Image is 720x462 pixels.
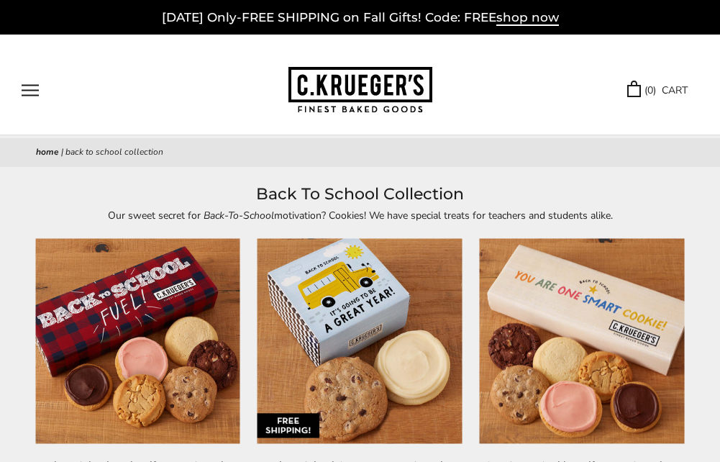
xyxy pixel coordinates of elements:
[22,84,39,96] button: Open navigation
[108,209,204,222] span: Our sweet secret for
[258,238,462,443] img: Back-To-School Great Year Duo Sampler - Assorted Cookies
[61,146,63,158] span: |
[627,82,688,99] a: (0) CART
[480,238,685,443] img: One Smart Cookie Half Dozen Sampler – Assorted Cookies
[274,209,613,222] span: motivation? Cookies! We have special treats for teachers and students alike.
[35,238,240,443] img: Back-To-School Fuel Half Dozen Sampler - Assorted Cookies
[288,67,432,114] img: C.KRUEGER'S
[65,146,163,158] span: Back To School Collection
[204,209,274,222] em: Back-To-School
[162,10,559,26] a: [DATE] Only-FREE SHIPPING on Fall Gifts! Code: FREEshop now
[36,145,684,160] nav: breadcrumbs
[36,181,684,207] h1: Back To School Collection
[496,10,559,26] span: shop now
[36,146,59,158] a: Home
